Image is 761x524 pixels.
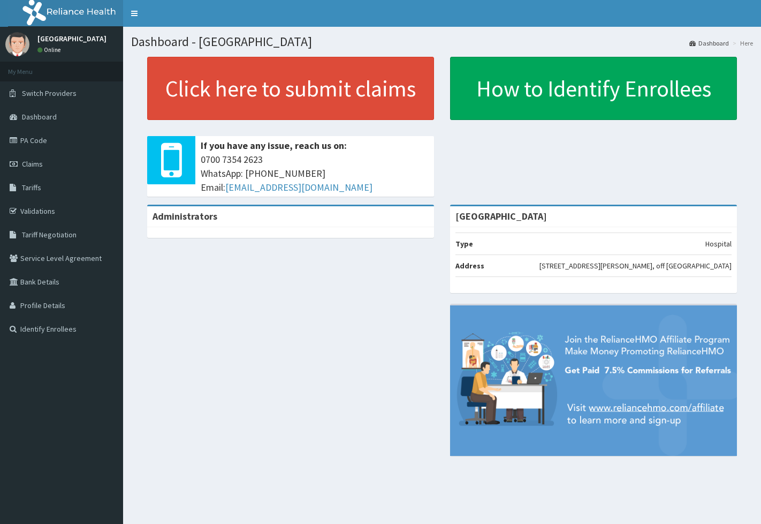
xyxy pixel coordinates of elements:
strong: [GEOGRAPHIC_DATA] [455,210,547,222]
h1: Dashboard - [GEOGRAPHIC_DATA] [131,35,753,49]
a: Online [37,46,63,54]
img: User Image [5,32,29,56]
b: Address [455,261,484,271]
span: Switch Providers [22,88,77,98]
b: If you have any issue, reach us on: [201,139,347,152]
span: 0700 7354 2623 WhatsApp: [PHONE_NUMBER] Email: [201,153,429,194]
span: Dashboard [22,112,57,122]
a: Dashboard [689,39,729,48]
p: [GEOGRAPHIC_DATA] [37,35,106,42]
a: [EMAIL_ADDRESS][DOMAIN_NAME] [225,181,372,193]
img: provider-team-banner.png [450,305,737,456]
p: Hospital [705,238,732,249]
span: Tariffs [22,183,41,192]
p: [STREET_ADDRESS][PERSON_NAME], off [GEOGRAPHIC_DATA] [539,260,732,271]
b: Type [455,239,473,249]
span: Tariff Negotiation [22,230,77,239]
li: Here [730,39,753,48]
span: Claims [22,159,43,169]
a: Click here to submit claims [147,57,434,120]
b: Administrators [153,210,217,222]
a: How to Identify Enrollees [450,57,737,120]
